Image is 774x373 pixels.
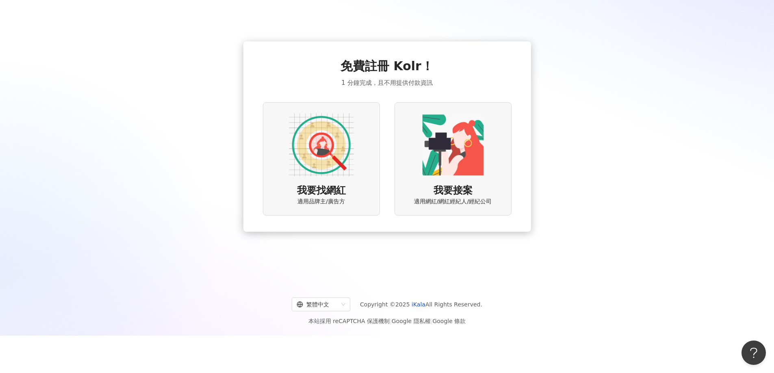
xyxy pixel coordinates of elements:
[431,318,433,324] span: |
[421,112,486,177] img: KOL identity option
[297,184,346,198] span: 我要找網紅
[297,298,338,311] div: 繁體中文
[392,318,431,324] a: Google 隱私權
[360,300,482,309] span: Copyright © 2025 All Rights Reserved.
[308,316,466,326] span: 本站採用 reCAPTCHA 保護機制
[741,341,766,365] iframe: Help Scout Beacon - Open
[412,301,425,308] a: iKala
[432,318,466,324] a: Google 條款
[289,112,354,177] img: AD identity option
[341,78,432,88] span: 1 分鐘完成，且不用提供付款資訊
[390,318,392,324] span: |
[434,184,473,198] span: 我要接案
[414,198,492,206] span: 適用網紅/網紅經紀人/經紀公司
[340,58,434,75] span: 免費註冊 Kolr！
[297,198,345,206] span: 適用品牌主/廣告方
